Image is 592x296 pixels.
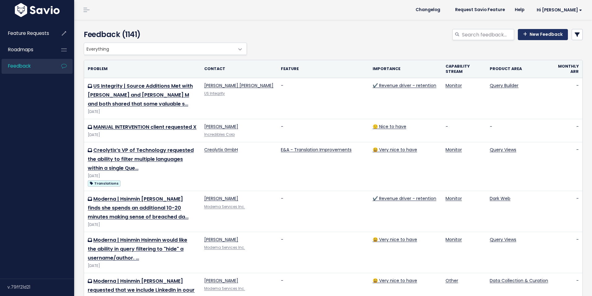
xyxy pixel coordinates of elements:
a: Translations [88,179,121,187]
td: - [277,232,369,273]
span: Roadmaps [8,46,33,53]
th: Capability stream [442,60,486,78]
div: [DATE] [88,222,197,228]
td: - [277,119,369,142]
a: New Feedback [518,29,568,40]
div: [DATE] [88,173,197,179]
a: Roadmaps [2,43,51,57]
a: Monitor [446,147,462,153]
a: ✔️ Revenue driver - retention [373,195,436,202]
input: Search feedback... [461,29,514,40]
a: Creolytix GmbH [204,147,238,153]
td: - [277,191,369,232]
a: Query Builder [490,82,518,89]
span: Feedback [8,63,31,69]
a: Moderna | Hsinmin Hsinmin would like the ability in query filtering to "hide" a username/author. … [88,236,187,261]
span: Feature Requests [8,30,49,36]
a: 🙂 Nice to have [373,123,406,130]
td: - [552,191,582,232]
span: Translations [88,180,121,187]
a: Moderna Services Inc. [204,204,245,209]
img: logo-white.9d6f32f41409.svg [13,3,61,17]
a: Incredibles Corp [204,132,235,137]
th: Feature [277,60,369,78]
a: Data Collection & Curation [490,277,548,284]
a: Query Views [490,236,516,243]
a: [PERSON_NAME] [204,195,238,202]
td: - [552,78,582,119]
th: Product Area [486,60,552,78]
h4: Feedback (1141) [84,29,244,40]
th: Monthly ARR [552,60,582,78]
a: Other [446,277,458,284]
a: Hi [PERSON_NAME] [529,5,587,15]
div: v.79ff21d21 [7,279,74,295]
span: Everything [84,43,234,55]
span: Changelog [416,8,440,12]
a: MANUAL INTERVENTION client requested X [93,123,197,131]
th: Importance [369,60,442,78]
th: Problem [84,60,201,78]
td: - [552,142,582,191]
a: Creolytix’s VP of Technology requested the ability to filter multiple languages within a single Que… [88,147,194,172]
td: - [552,232,582,273]
a: Moderna | Hsinmin [PERSON_NAME] finds she spends an additional 10-20 minutes making sense of brea... [88,195,188,220]
a: 😃 Very nice to have [373,277,417,284]
a: Help [510,5,529,15]
a: 😃 Very nice to have [373,236,417,243]
a: Request Savio Feature [450,5,510,15]
a: Monitor [446,236,462,243]
a: Monitor [446,82,462,89]
a: 😃 Very nice to have [373,147,417,153]
a: [PERSON_NAME] [204,236,238,243]
span: Everything [84,43,247,55]
td: - [486,119,552,142]
a: Moderna Services Inc. [204,245,245,250]
td: - [552,119,582,142]
a: ✔️ Revenue driver - retention [373,82,436,89]
td: - [442,119,486,142]
a: Feature Requests [2,26,51,40]
a: Query Views [490,147,516,153]
span: Hi [PERSON_NAME] [537,8,582,12]
a: US Integrity | Source Additions Met with [PERSON_NAME] and [PERSON_NAME] M and both shared that s... [88,82,193,107]
a: Moderna Services Inc. [204,286,245,291]
a: [PERSON_NAME] [PERSON_NAME] [204,82,273,89]
div: [DATE] [88,132,197,138]
a: US Integrity [204,91,225,96]
a: Dark Web [490,195,510,202]
a: [PERSON_NAME] [204,277,238,284]
div: [DATE] [88,109,197,115]
div: [DATE] [88,263,197,269]
td: - [277,78,369,119]
a: Feedback [2,59,51,73]
a: Monitor [446,195,462,202]
a: [PERSON_NAME] [204,123,238,130]
th: Contact [201,60,277,78]
a: E&A - Translation Improvements [281,147,352,153]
